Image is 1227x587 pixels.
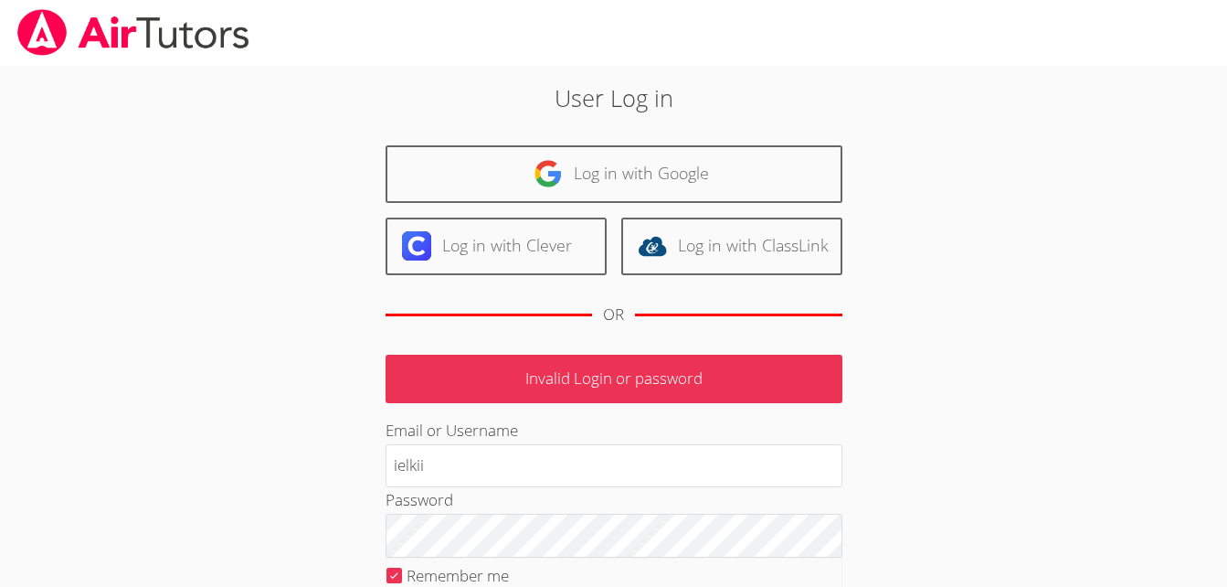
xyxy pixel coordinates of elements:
h2: User Log in [282,80,945,115]
div: OR [603,302,624,328]
label: Password [386,489,453,510]
img: airtutors_banner-c4298cdbf04f3fff15de1276eac7730deb9818008684d7c2e4769d2f7ddbe033.png [16,9,251,56]
img: clever-logo-6eab21bc6e7a338710f1a6ff85c0baf02591cd810cc4098c63d3a4b26e2feb20.svg [402,231,431,261]
a: Log in with Google [386,145,842,203]
a: Log in with Clever [386,218,607,275]
img: google-logo-50288ca7cdecda66e5e0955fdab243c47b7ad437acaf1139b6f446037453330a.svg [534,159,563,188]
a: Log in with ClassLink [621,218,842,275]
label: Email or Username [386,420,518,441]
p: Invalid Login or password [386,355,842,403]
img: classlink-logo-d6bb404cc1216ec64c9a2012d9dc4662098be43eaf13dc465df04b49fa7ab582.svg [638,231,667,261]
label: Remember me [407,565,509,586]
